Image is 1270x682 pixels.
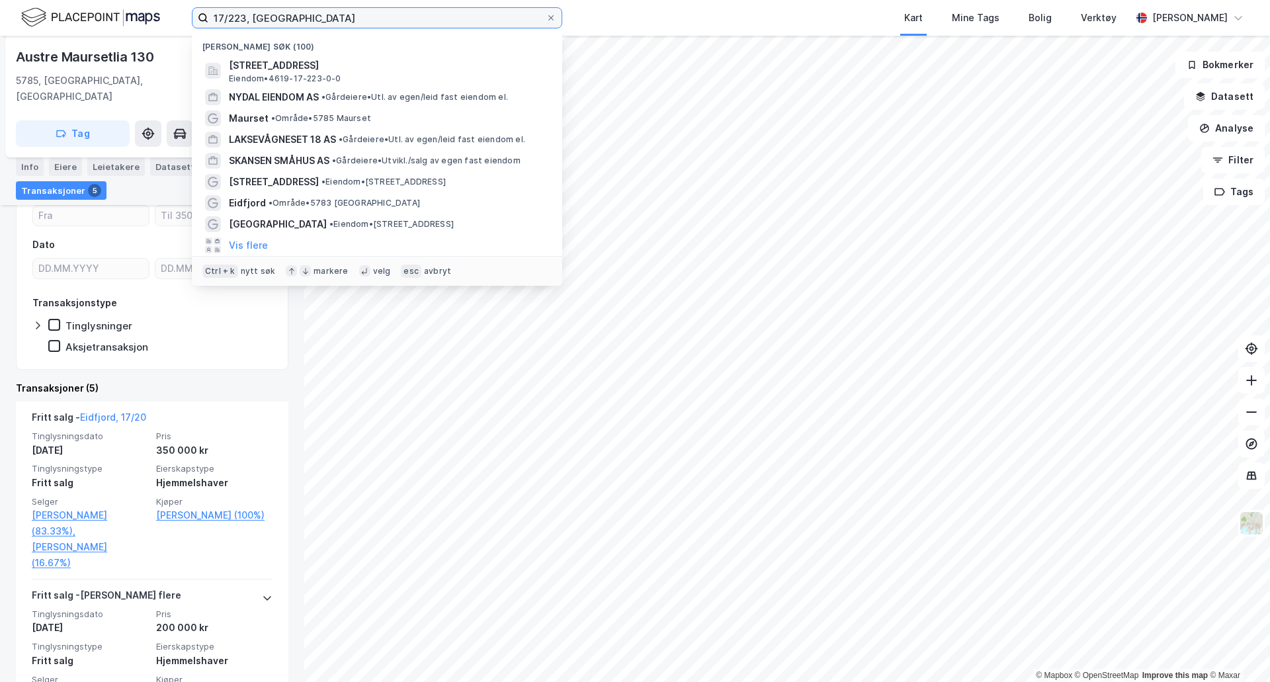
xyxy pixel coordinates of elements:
[156,507,273,523] a: [PERSON_NAME] (100%)
[229,153,329,169] span: SKANSEN SMÅHUS AS
[1081,10,1117,26] div: Verktøy
[32,295,117,311] div: Transaksjonstype
[952,10,999,26] div: Mine Tags
[321,177,446,187] span: Eiendom • [STREET_ADDRESS]
[332,155,336,165] span: •
[1203,179,1265,205] button: Tags
[321,92,508,103] span: Gårdeiere • Utl. av egen/leid fast eiendom el.
[332,155,521,166] span: Gårdeiere • Utvikl./salg av egen fast eiendom
[80,411,146,423] a: Eidfjord, 17/20
[229,195,266,211] span: Eidfjord
[150,157,200,176] div: Datasett
[32,443,148,458] div: [DATE]
[16,120,130,147] button: Tag
[88,184,101,197] div: 5
[329,219,333,229] span: •
[1142,671,1208,680] a: Improve this map
[1204,618,1270,682] div: Kontrollprogram for chat
[156,609,273,620] span: Pris
[1184,83,1265,110] button: Datasett
[155,259,271,278] input: DD.MM.YYYY
[32,475,148,491] div: Fritt salg
[229,216,327,232] span: [GEOGRAPHIC_DATA]
[33,259,149,278] input: DD.MM.YYYY
[1188,115,1265,142] button: Analyse
[156,463,273,474] span: Eierskapstype
[32,237,55,253] div: Dato
[229,58,546,73] span: [STREET_ADDRESS]
[401,265,421,278] div: esc
[16,46,157,67] div: Austre Maursetlia 130
[16,181,106,200] div: Transaksjoner
[241,266,276,277] div: nytt søk
[321,92,325,102] span: •
[208,8,546,28] input: Søk på adresse, matrikkel, gårdeiere, leietakere eller personer
[269,198,273,208] span: •
[32,620,148,636] div: [DATE]
[373,266,391,277] div: velg
[32,641,148,652] span: Tinglysningstype
[16,157,44,176] div: Info
[32,496,148,507] span: Selger
[229,89,319,105] span: NYDAL EIENDOM AS
[1152,10,1228,26] div: [PERSON_NAME]
[192,31,562,55] div: [PERSON_NAME] søk (100)
[32,539,148,571] a: [PERSON_NAME] (16.67%)
[229,237,268,253] button: Vis flere
[21,6,160,29] img: logo.f888ab2527a4732fd821a326f86c7f29.svg
[32,507,148,539] a: [PERSON_NAME] (83.33%),
[32,463,148,474] span: Tinglysningstype
[424,266,451,277] div: avbryt
[156,443,273,458] div: 350 000 kr
[202,265,238,278] div: Ctrl + k
[339,134,525,145] span: Gårdeiere • Utl. av egen/leid fast eiendom el.
[156,431,273,442] span: Pris
[16,380,288,396] div: Transaksjoner (5)
[49,157,82,176] div: Eiere
[1204,618,1270,682] iframe: Chat Widget
[271,113,371,124] span: Område • 5785 Maurset
[32,653,148,669] div: Fritt salg
[321,177,325,187] span: •
[271,113,275,123] span: •
[16,73,226,105] div: 5785, [GEOGRAPHIC_DATA], [GEOGRAPHIC_DATA]
[156,475,273,491] div: Hjemmelshaver
[229,73,341,84] span: Eiendom • 4619-17-223-0-0
[1239,511,1264,536] img: Z
[229,132,336,148] span: LAKSEVÅGNESET 18 AS
[314,266,348,277] div: markere
[156,641,273,652] span: Eierskapstype
[156,653,273,669] div: Hjemmelshaver
[1036,671,1072,680] a: Mapbox
[87,157,145,176] div: Leietakere
[904,10,923,26] div: Kart
[269,198,420,208] span: Område • 5783 [GEOGRAPHIC_DATA]
[32,609,148,620] span: Tinglysningsdato
[229,174,319,190] span: [STREET_ADDRESS]
[156,496,273,507] span: Kjøper
[329,219,454,230] span: Eiendom • [STREET_ADDRESS]
[1201,147,1265,173] button: Filter
[1075,671,1139,680] a: OpenStreetMap
[32,431,148,442] span: Tinglysningsdato
[1175,52,1265,78] button: Bokmerker
[229,110,269,126] span: Maurset
[1029,10,1052,26] div: Bolig
[65,320,132,332] div: Tinglysninger
[339,134,343,144] span: •
[156,620,273,636] div: 200 000 kr
[65,341,148,353] div: Aksjetransaksjon
[32,587,181,609] div: Fritt salg - [PERSON_NAME] flere
[33,206,149,226] input: Fra
[155,206,271,226] input: Til 350000
[32,409,146,431] div: Fritt salg -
